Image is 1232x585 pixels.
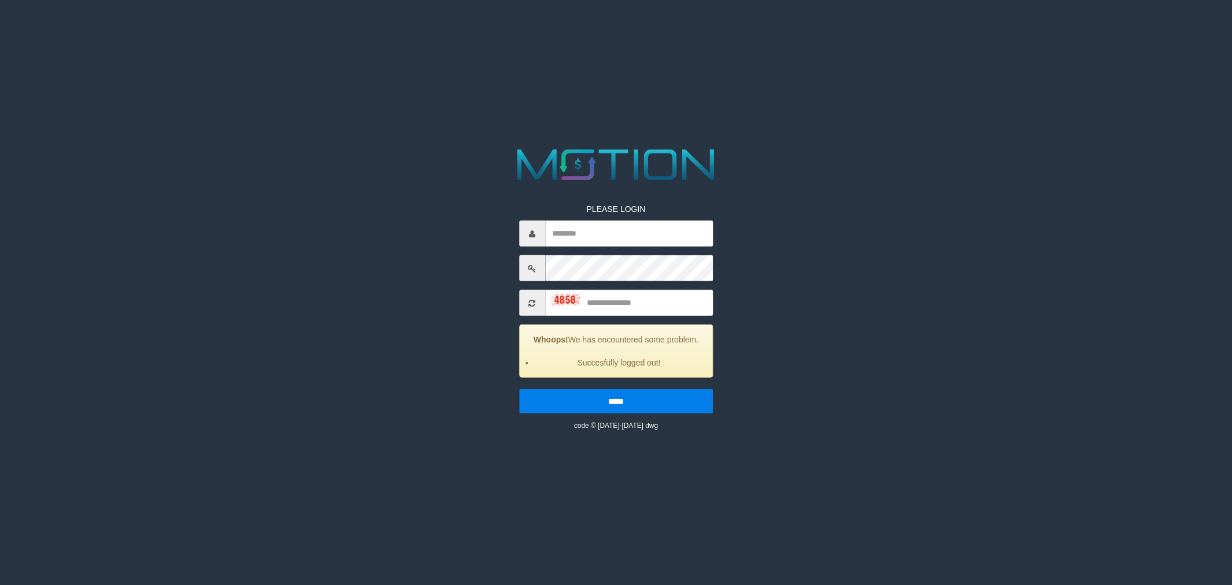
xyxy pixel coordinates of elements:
strong: Whoops! [534,335,568,344]
img: MOTION_logo.png [508,144,724,186]
div: We has encountered some problem. [519,325,713,378]
p: PLEASE LOGIN [519,203,713,215]
img: captcha [551,294,580,305]
small: code © [DATE]-[DATE] dwg [574,422,658,430]
li: Succesfully logged out! [534,357,704,368]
